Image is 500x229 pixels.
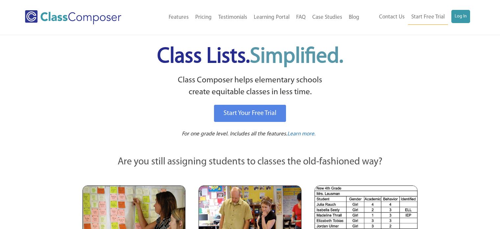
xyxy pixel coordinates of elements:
img: Class Composer [25,10,121,24]
span: Class Lists. [157,46,343,68]
p: Class Composer helps elementary schools create equitable classes in less time. [82,74,419,99]
a: Learn more. [287,130,316,138]
a: Blog [345,10,363,25]
a: Learning Portal [250,10,293,25]
a: Start Your Free Trial [214,105,286,122]
nav: Header Menu [363,10,470,25]
a: Testimonials [215,10,250,25]
a: Contact Us [376,10,408,24]
p: Are you still assigning students to classes the old-fashioned way? [83,155,418,169]
a: Features [165,10,192,25]
a: Start Free Trial [408,10,448,25]
span: For one grade level. Includes all the features. [182,131,287,137]
a: Pricing [192,10,215,25]
span: Simplified. [250,46,343,68]
a: Log In [451,10,470,23]
a: Case Studies [309,10,345,25]
span: Start Your Free Trial [224,110,276,117]
nav: Header Menu [142,10,362,25]
a: FAQ [293,10,309,25]
span: Learn more. [287,131,316,137]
